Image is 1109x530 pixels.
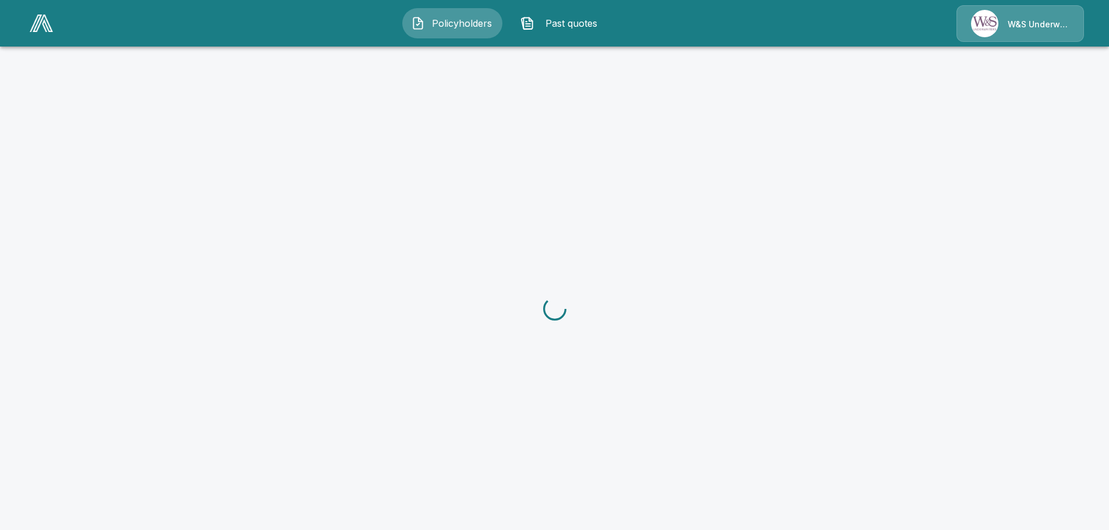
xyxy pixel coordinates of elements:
[430,16,494,30] span: Policyholders
[520,16,534,30] img: Past quotes Icon
[30,15,53,32] img: AA Logo
[411,16,425,30] img: Policyholders Icon
[402,8,502,38] button: Policyholders IconPolicyholders
[512,8,612,38] button: Past quotes IconPast quotes
[539,16,603,30] span: Past quotes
